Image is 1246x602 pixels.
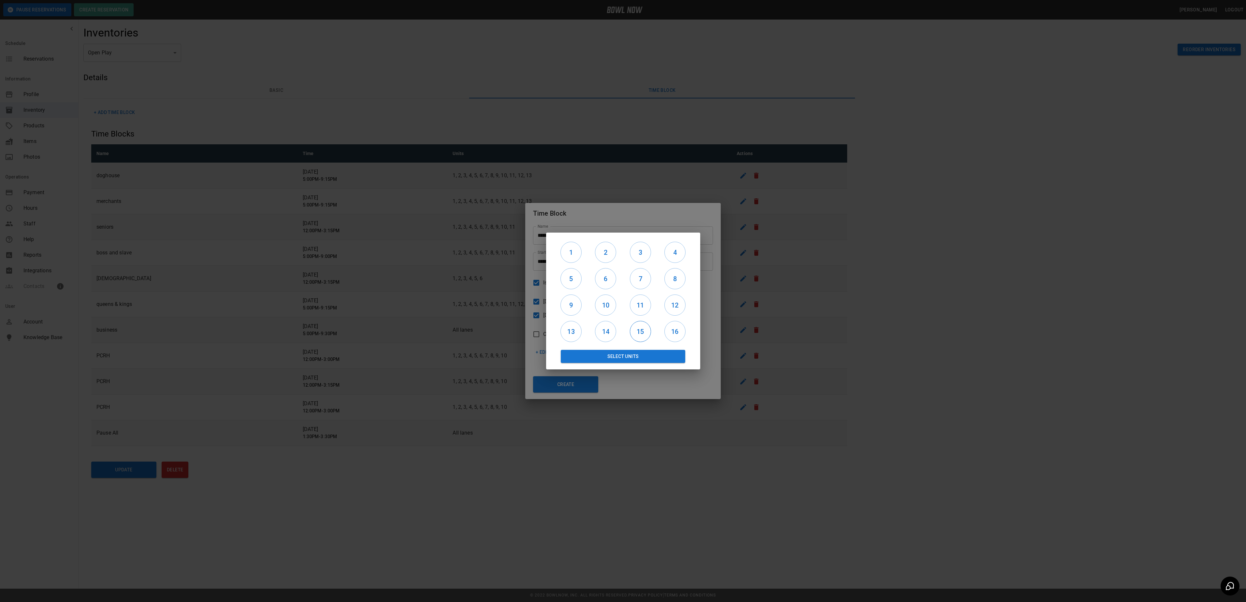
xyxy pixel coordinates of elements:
[664,268,686,289] button: 8
[664,321,686,342] button: 16
[561,350,686,363] button: Select Units
[561,326,581,337] h6: 13
[560,242,582,263] button: 1
[665,300,685,310] h6: 12
[630,326,651,337] h6: 15
[664,294,686,316] button: 12
[595,268,616,289] button: 6
[665,247,685,258] h6: 4
[630,321,651,342] button: 15
[630,268,651,289] button: 7
[595,321,616,342] button: 14
[665,326,685,337] h6: 16
[561,247,581,258] h6: 1
[561,274,581,284] h6: 5
[630,294,651,316] button: 11
[665,274,685,284] h6: 8
[595,300,616,310] h6: 10
[560,268,582,289] button: 5
[560,321,582,342] button: 13
[664,242,686,263] button: 4
[630,242,651,263] button: 3
[595,247,616,258] h6: 2
[630,300,651,310] h6: 11
[560,294,582,316] button: 9
[595,294,616,316] button: 10
[595,274,616,284] h6: 6
[595,242,616,263] button: 2
[595,326,616,337] h6: 14
[561,300,581,310] h6: 9
[630,247,651,258] h6: 3
[630,274,651,284] h6: 7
